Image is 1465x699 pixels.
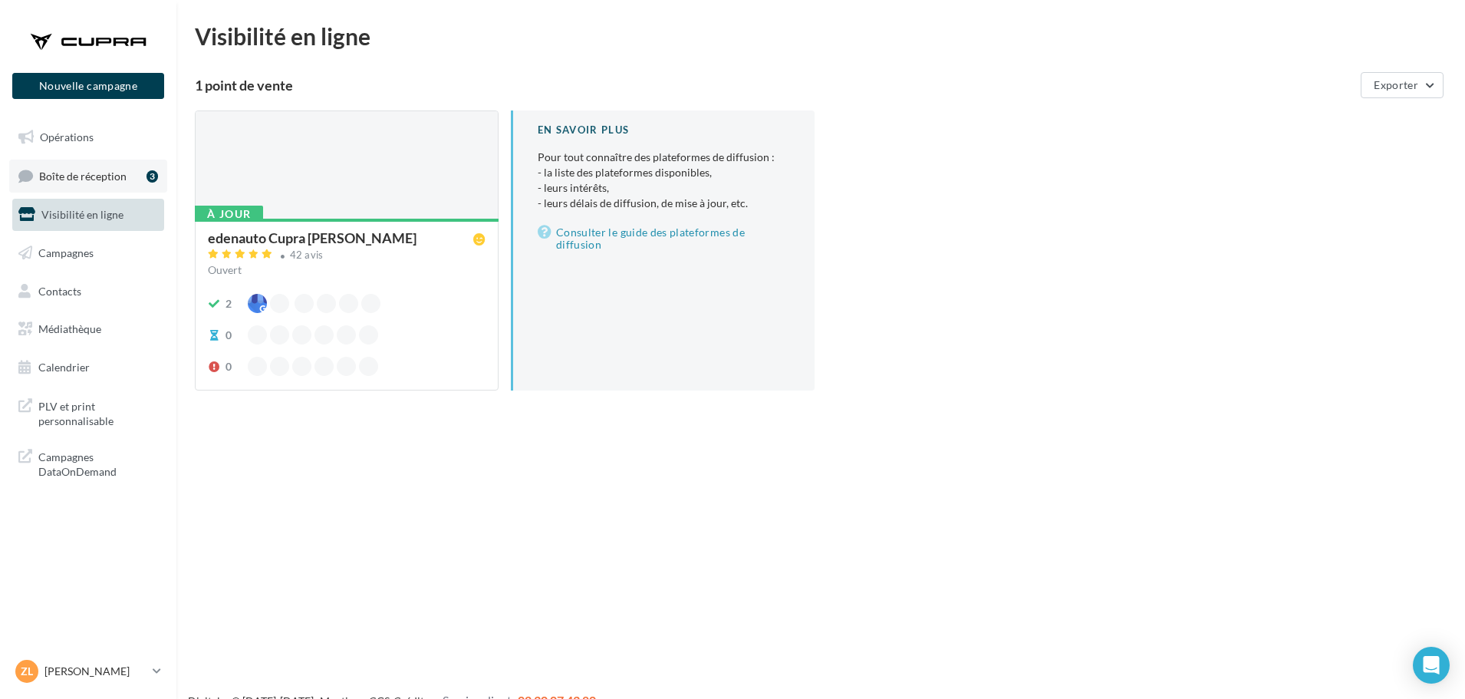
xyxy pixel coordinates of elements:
span: Visibilité en ligne [41,208,123,221]
div: edenauto Cupra [PERSON_NAME] [208,231,416,245]
span: Médiathèque [38,322,101,335]
span: Campagnes DataOnDemand [38,447,158,480]
span: Boîte de réception [39,169,127,182]
div: 2 [226,296,232,312]
div: 42 avis [290,250,324,260]
a: PLV et print personnalisable [9,390,167,435]
li: - la liste des plateformes disponibles, [538,165,790,180]
div: 3 [146,170,158,183]
a: Boîte de réception3 [9,160,167,193]
div: Open Intercom Messenger [1413,647,1450,684]
span: Opérations [40,130,94,143]
a: Zl [PERSON_NAME] [12,657,164,686]
a: Campagnes DataOnDemand [9,440,167,486]
span: PLV et print personnalisable [38,396,158,429]
li: - leurs intérêts, [538,180,790,196]
a: 42 avis [208,247,486,265]
button: Exporter [1361,72,1444,98]
li: - leurs délais de diffusion, de mise à jour, etc. [538,196,790,211]
span: Ouvert [208,263,242,276]
a: Consulter le guide des plateformes de diffusion [538,223,790,254]
a: Calendrier [9,351,167,384]
span: Zl [21,664,33,679]
span: Calendrier [38,361,90,374]
span: Campagnes [38,246,94,259]
span: Contacts [38,284,81,297]
div: En savoir plus [538,123,790,137]
a: Médiathèque [9,313,167,345]
div: À jour [195,206,263,223]
div: 0 [226,328,232,343]
a: Visibilité en ligne [9,199,167,231]
span: Exporter [1374,78,1418,91]
p: [PERSON_NAME] [44,664,146,679]
button: Nouvelle campagne [12,73,164,99]
a: Contacts [9,275,167,308]
div: 0 [226,359,232,374]
a: Opérations [9,121,167,153]
a: Campagnes [9,237,167,269]
div: Visibilité en ligne [195,25,1447,48]
p: Pour tout connaître des plateformes de diffusion : [538,150,790,211]
div: 1 point de vente [195,78,1355,92]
